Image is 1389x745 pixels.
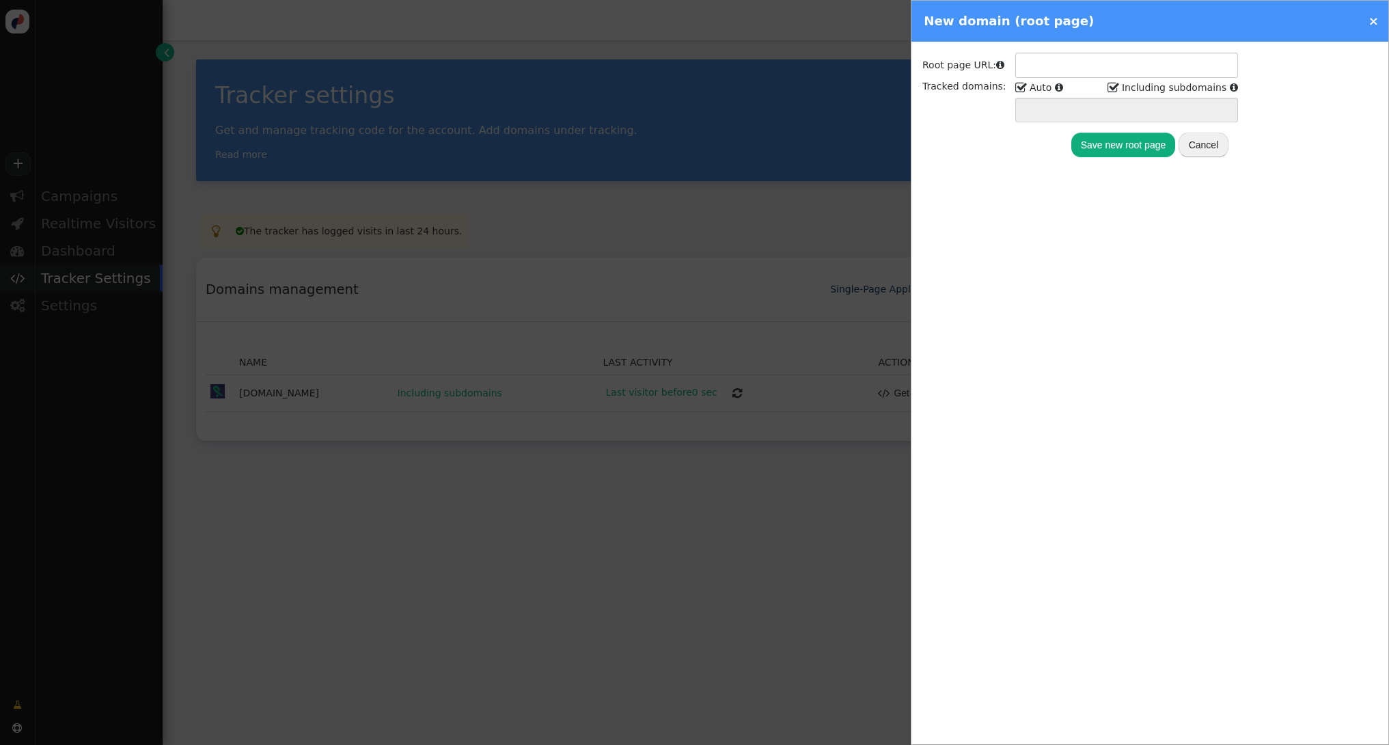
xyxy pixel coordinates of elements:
[1071,133,1176,157] button: Save new root page
[922,79,1014,123] td: Tracked domains:
[1108,79,1120,97] span: 
[1015,79,1028,97] span: 
[922,53,1014,77] td: Root page URL:
[1108,82,1226,93] label: Including subdomains
[996,60,1004,70] span: 
[1015,82,1052,93] label: Auto
[1179,133,1229,157] button: Cancel
[1230,83,1238,92] span: 
[1369,14,1379,28] a: ×
[1055,83,1063,92] span: 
